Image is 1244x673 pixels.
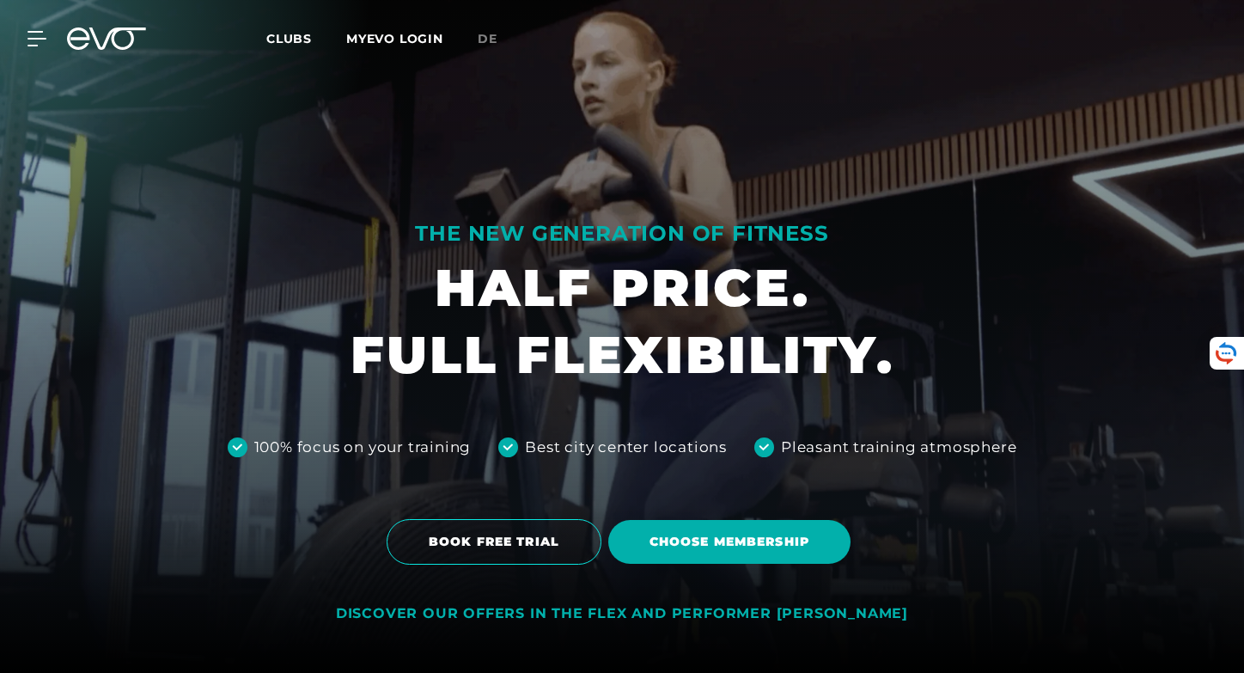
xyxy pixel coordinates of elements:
a: BOOK FREE TRIAL [387,506,608,578]
div: THE NEW GENERATION OF FITNESS [351,220,894,248]
a: de [478,29,518,49]
div: Pleasant training atmosphere [781,437,1016,459]
h1: HALF PRICE. FULL FLEXIBILITY. [351,254,894,389]
span: de [478,31,497,46]
div: 100% focus on your training [254,437,472,459]
a: Choose membership [608,507,857,577]
div: DISCOVER OUR OFFERS IN THE FLEX AND PERFORMER [PERSON_NAME] [336,605,908,623]
span: BOOK FREE TRIAL [429,533,559,551]
span: Choose membership [649,533,809,551]
span: Clubs [266,31,312,46]
a: MYEVO LOGIN [346,31,443,46]
a: Clubs [266,30,346,46]
div: Best city center locations [525,437,727,459]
